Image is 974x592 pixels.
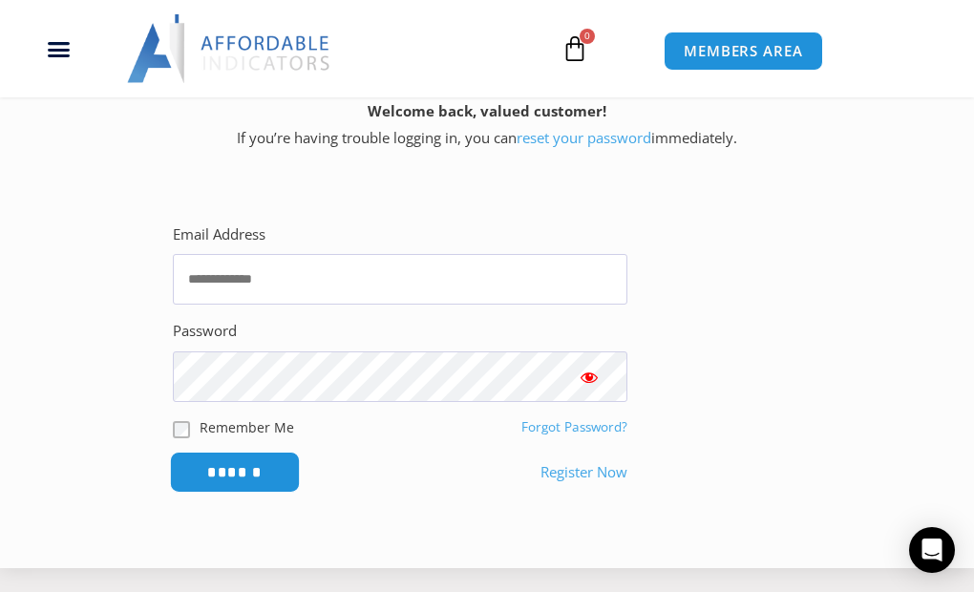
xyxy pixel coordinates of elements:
[173,222,265,248] label: Email Address
[551,351,627,402] button: Show password
[909,527,955,573] div: Open Intercom Messenger
[200,417,294,437] label: Remember Me
[533,21,617,76] a: 0
[127,14,332,83] img: LogoAI | Affordable Indicators – NinjaTrader
[664,32,823,71] a: MEMBERS AREA
[33,98,941,152] p: If you’re having trouble logging in, you can immediately.
[517,128,651,147] a: reset your password
[368,101,606,120] strong: Welcome back, valued customer!
[684,44,803,58] span: MEMBERS AREA
[580,29,595,44] span: 0
[173,318,237,345] label: Password
[540,459,627,486] a: Register Now
[521,418,627,435] a: Forgot Password?
[11,31,107,67] div: Menu Toggle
